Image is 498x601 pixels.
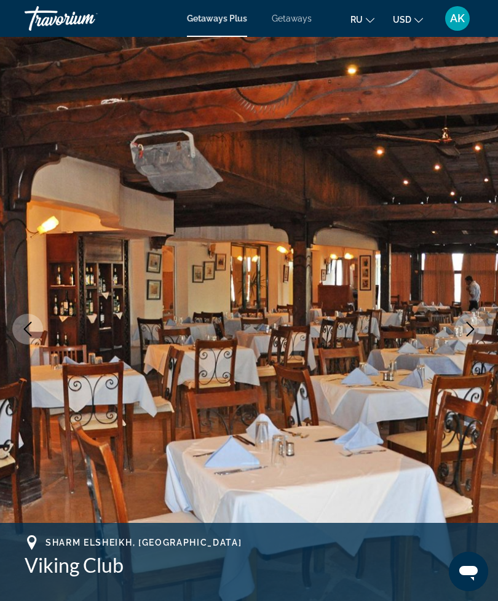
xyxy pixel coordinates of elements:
button: User Menu [441,6,473,31]
span: Sharm Elsheikh, [GEOGRAPHIC_DATA] [45,538,242,547]
a: Travorium [25,2,148,34]
button: Change language [350,10,374,28]
span: ru [350,15,363,25]
iframe: Кнопка запуска окна обмена сообщениями [449,552,488,591]
h1: Viking Club [25,553,473,578]
button: Change currency [393,10,423,28]
span: USD [393,15,411,25]
button: Next image [455,314,486,344]
a: Getaways [272,14,312,23]
a: Getaways Plus [187,14,247,23]
span: AK [450,12,465,25]
button: Previous image [12,314,43,344]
